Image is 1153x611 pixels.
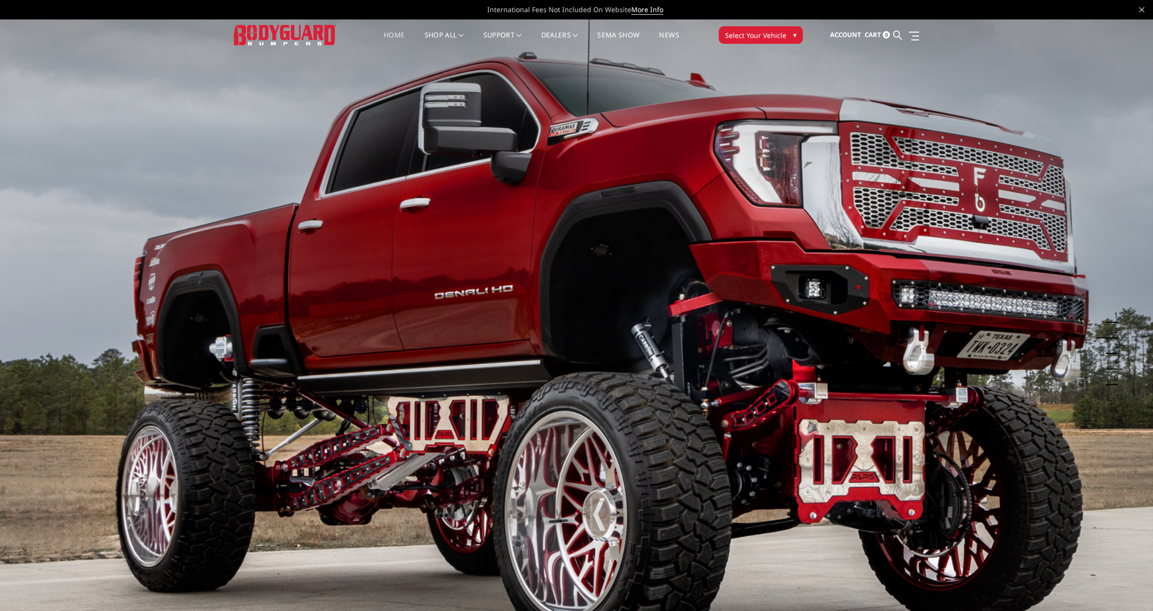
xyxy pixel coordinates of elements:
[541,32,578,51] a: Dealers
[659,32,679,51] a: News
[719,26,803,44] button: Select Your Vehicle
[1108,354,1118,370] button: 4 of 5
[1108,370,1118,385] button: 5 of 5
[597,32,639,51] a: SEMA Show
[1108,338,1118,354] button: 3 of 5
[793,30,797,40] span: ▾
[384,32,405,51] a: Home
[483,32,522,51] a: Support
[830,22,861,48] a: Account
[1108,323,1118,338] button: 2 of 5
[725,30,786,40] span: Select Your Vehicle
[631,5,663,15] a: More Info
[1108,307,1118,323] button: 1 of 5
[865,22,890,48] a: Cart 0
[883,31,890,38] span: 0
[830,30,861,39] span: Account
[234,25,336,45] img: BODYGUARD BUMPERS
[865,30,881,39] span: Cart
[425,32,464,51] a: shop all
